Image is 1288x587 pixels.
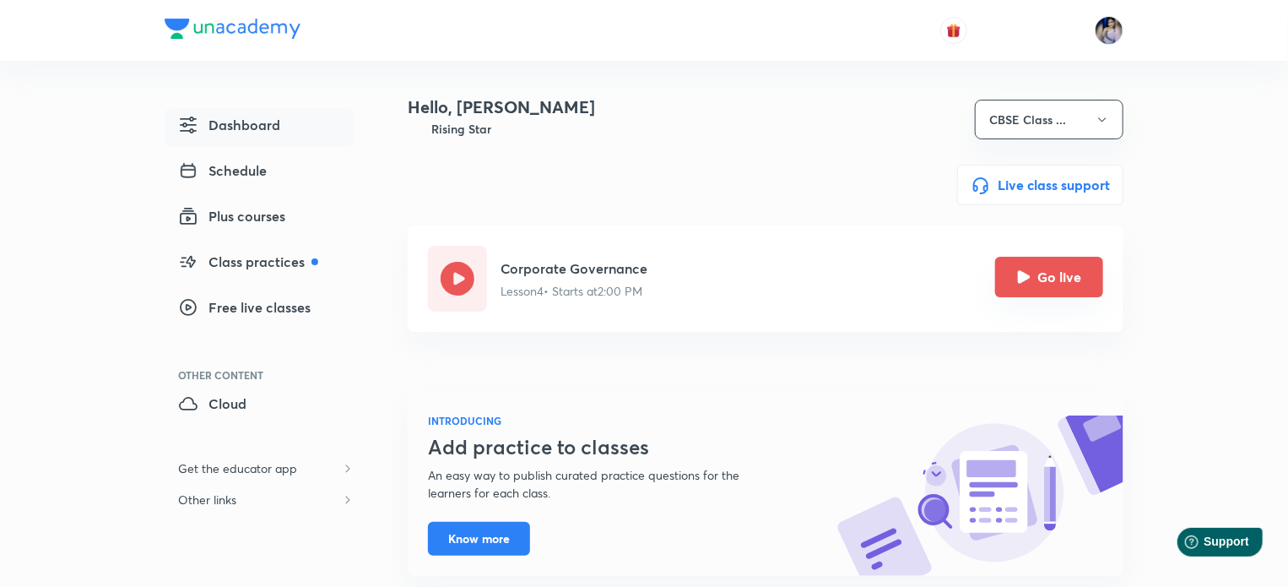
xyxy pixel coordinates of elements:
[165,245,354,284] a: Class practices
[178,252,318,272] span: Class practices
[165,154,354,193] a: Schedule
[940,17,967,44] button: avatar
[428,413,781,428] h6: INTRODUCING
[165,291,354,329] a: Free live classes
[836,416,1123,576] img: know-more
[165,199,354,238] a: Plus courses
[501,282,648,300] p: Lesson 4 • Starts at 2:00 PM
[165,387,354,426] a: Cloud
[501,258,648,279] h5: Corporate Governance
[165,484,250,515] h6: Other links
[178,297,311,318] span: Free live classes
[165,19,300,43] a: Company Logo
[178,206,285,226] span: Plus courses
[428,435,781,459] h3: Add practice to classes
[975,100,1123,139] button: CBSE Class ...
[165,453,311,484] h6: Get the educator app
[178,115,280,135] span: Dashboard
[165,108,354,147] a: Dashboard
[178,370,354,380] div: Other Content
[178,394,246,414] span: Cloud
[995,257,1103,297] button: Go live
[946,23,961,38] img: avatar
[1138,521,1269,568] iframe: Help widget launcher
[957,165,1123,205] button: Live class support
[1095,16,1123,45] img: Tanya Gautam
[408,95,595,120] h4: Hello, [PERSON_NAME]
[428,522,530,556] button: Know more
[431,120,491,138] h6: Rising Star
[165,19,300,39] img: Company Logo
[178,160,267,181] span: Schedule
[408,120,425,138] img: Badge
[428,466,781,502] p: An easy way to publish curated practice questions for the learners for each class.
